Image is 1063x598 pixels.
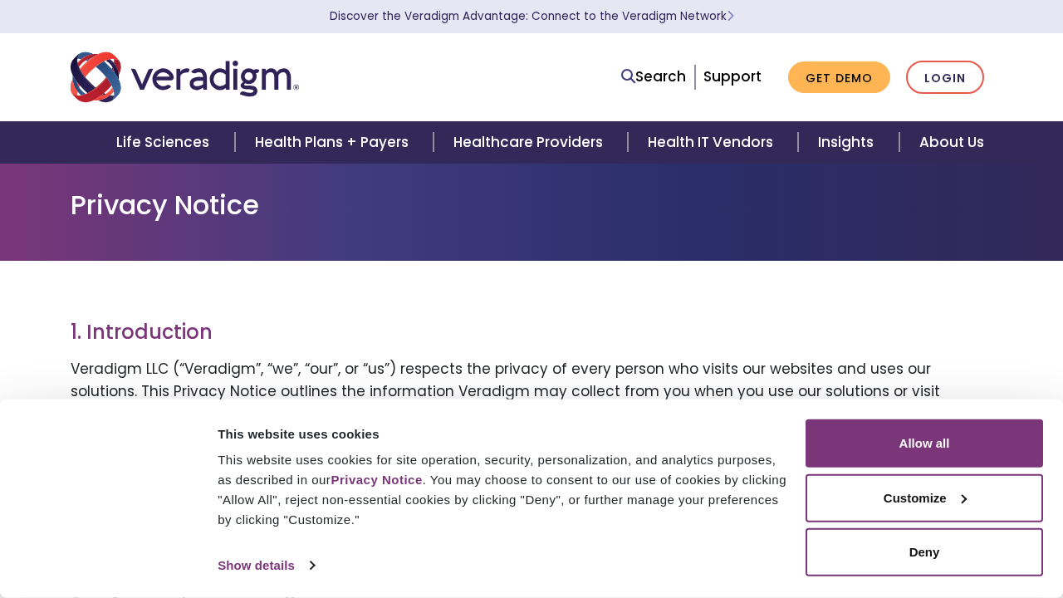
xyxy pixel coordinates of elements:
[434,121,628,164] a: Healthcare Providers
[71,358,992,471] p: Veradigm LLC (“Veradigm”, “we”, “our”, or “us”) respects the privacy of every person who visits o...
[71,50,299,105] img: Veradigm logo
[218,424,786,444] div: This website uses cookies
[96,121,234,164] a: Life Sciences
[628,121,798,164] a: Health IT Vendors
[906,61,984,95] a: Login
[727,8,734,24] span: Learn More
[71,321,992,345] h3: 1. Introduction
[218,450,786,530] div: This website uses cookies for site operation, security, personalization, and analytics purposes, ...
[621,66,686,88] a: Search
[218,553,314,578] a: Show details
[703,66,762,86] a: Support
[806,473,1043,522] button: Customize
[331,473,422,487] a: Privacy Notice
[235,121,434,164] a: Health Plans + Payers
[806,528,1043,576] button: Deny
[798,121,899,164] a: Insights
[330,8,734,24] a: Discover the Veradigm Advantage: Connect to the Veradigm NetworkLearn More
[71,189,992,221] h1: Privacy Notice
[899,121,1004,164] a: About Us
[788,61,890,94] a: Get Demo
[806,419,1043,468] button: Allow all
